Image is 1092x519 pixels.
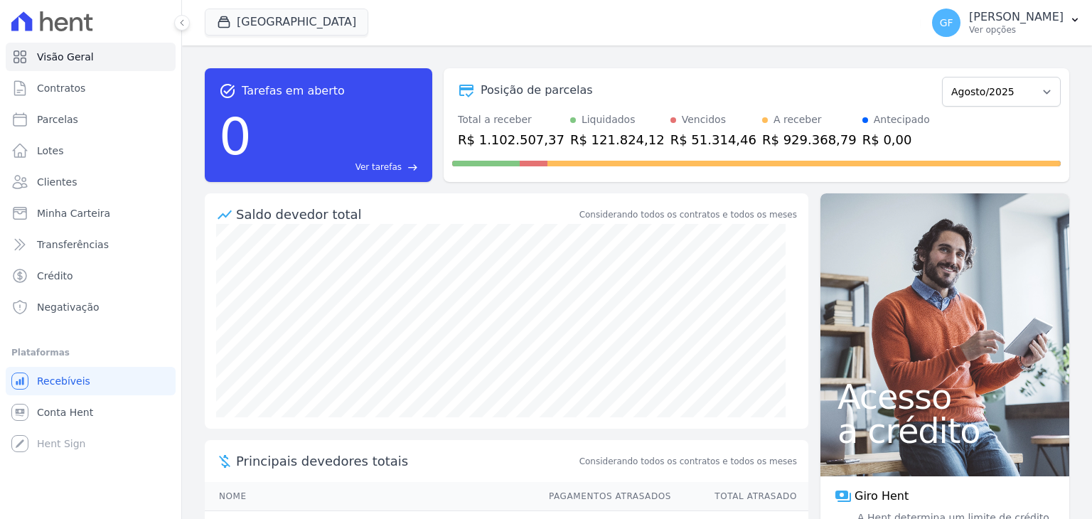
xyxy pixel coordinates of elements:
[6,293,176,321] a: Negativação
[6,74,176,102] a: Contratos
[37,175,77,189] span: Clientes
[773,112,822,127] div: A receber
[682,112,726,127] div: Vencidos
[458,112,564,127] div: Total a receber
[535,482,672,511] th: Pagamentos Atrasados
[579,455,797,468] span: Considerando todos os contratos e todos os meses
[219,82,236,100] span: task_alt
[969,10,1064,24] p: [PERSON_NAME]
[579,208,797,221] div: Considerando todos os contratos e todos os meses
[6,398,176,427] a: Conta Hent
[862,130,930,149] div: R$ 0,00
[762,130,857,149] div: R$ 929.368,79
[257,161,418,173] a: Ver tarefas east
[6,43,176,71] a: Visão Geral
[236,451,577,471] span: Principais devedores totais
[37,112,78,127] span: Parcelas
[6,199,176,228] a: Minha Carteira
[921,3,1092,43] button: GF [PERSON_NAME] Ver opções
[355,161,402,173] span: Ver tarefas
[407,162,418,173] span: east
[37,50,94,64] span: Visão Geral
[458,130,564,149] div: R$ 1.102.507,37
[37,144,64,158] span: Lotes
[205,482,535,511] th: Nome
[6,137,176,165] a: Lotes
[481,82,593,99] div: Posição de parcelas
[37,206,110,220] span: Minha Carteira
[37,300,100,314] span: Negativação
[37,269,73,283] span: Crédito
[37,81,85,95] span: Contratos
[670,130,756,149] div: R$ 51.314,46
[6,367,176,395] a: Recebíveis
[672,482,808,511] th: Total Atrasado
[37,405,93,419] span: Conta Hent
[940,18,953,28] span: GF
[37,237,109,252] span: Transferências
[6,230,176,259] a: Transferências
[205,9,368,36] button: [GEOGRAPHIC_DATA]
[837,380,1052,414] span: Acesso
[874,112,930,127] div: Antecipado
[37,374,90,388] span: Recebíveis
[570,130,665,149] div: R$ 121.824,12
[969,24,1064,36] p: Ver opções
[6,105,176,134] a: Parcelas
[582,112,636,127] div: Liquidados
[219,100,252,173] div: 0
[6,168,176,196] a: Clientes
[855,488,909,505] span: Giro Hent
[11,344,170,361] div: Plataformas
[6,262,176,290] a: Crédito
[837,414,1052,448] span: a crédito
[242,82,345,100] span: Tarefas em aberto
[236,205,577,224] div: Saldo devedor total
